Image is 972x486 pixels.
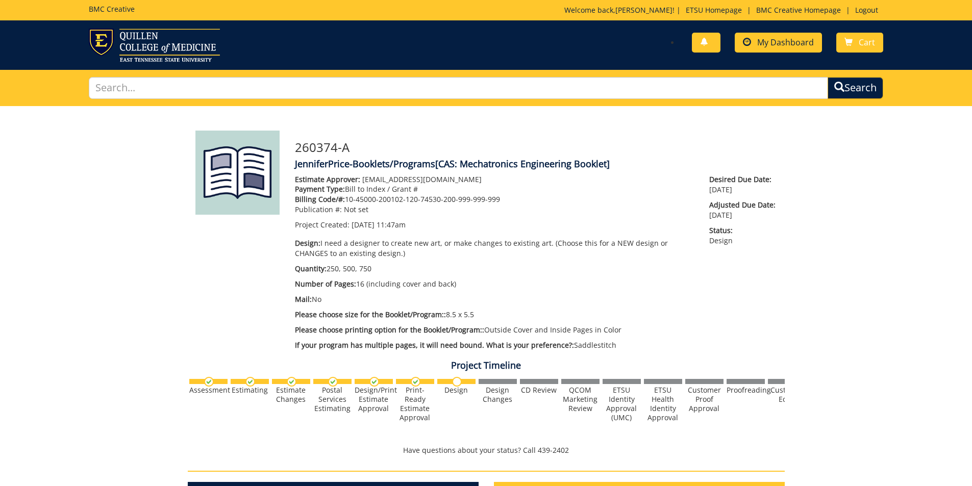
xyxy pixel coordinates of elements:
[735,33,822,53] a: My Dashboard
[681,5,747,15] a: ETSU Homepage
[369,377,379,387] img: checkmark
[709,225,777,246] p: Design
[295,174,694,185] p: [EMAIL_ADDRESS][DOMAIN_NAME]
[520,386,558,395] div: CD Review
[295,294,694,304] p: No
[295,204,342,214] span: Publication #:
[437,386,476,395] div: Design
[295,325,484,335] span: Please choose printing option for the Booklet/Program::
[709,174,777,185] span: Desired Due Date:
[435,158,610,170] span: [CAS: Mechatronics Engineering Booklet]
[709,225,777,236] span: Status:
[295,194,694,204] p: 10-45000-200102-120-74530-200-999-999-999
[295,184,345,194] span: Payment Type:
[709,200,777,210] span: Adjusted Due Date:
[709,200,777,220] p: [DATE]
[836,33,883,53] a: Cart
[564,5,883,15] p: Welcome back, ! | | |
[195,131,280,215] img: Product featured image
[313,386,352,413] div: Postal Services Estimating
[344,204,368,214] span: Not set
[561,386,600,413] div: QCOM Marketing Review
[295,310,694,320] p: 8.5 x 5.5
[295,340,694,350] p: Saddlestitch
[452,377,462,387] img: no
[850,5,883,15] a: Logout
[295,174,360,184] span: Estimate Approver:
[479,386,517,404] div: Design Changes
[644,386,682,422] div: ETSU Health Identity Approval
[188,361,785,371] h4: Project Timeline
[295,264,327,273] span: Quantity:
[603,386,641,422] div: ETSU Identity Approval (UMC)
[295,238,694,259] p: I need a designer to create new art, or make changes to existing art. (Choose this for a NEW desi...
[615,5,672,15] a: [PERSON_NAME]
[295,264,694,274] p: 250, 500, 750
[295,238,320,248] span: Design:
[295,184,694,194] p: Bill to Index / Grant #
[295,310,446,319] span: Please choose size for the Booklet/Program::
[89,5,135,13] h5: BMC Creative
[89,29,220,62] img: ETSU logo
[295,279,356,289] span: Number of Pages:
[685,386,724,413] div: Customer Proof Approval
[859,37,875,48] span: Cart
[272,386,310,404] div: Estimate Changes
[295,141,777,154] h3: 260374-A
[768,386,806,404] div: Customer Edits
[295,159,777,169] h4: JenniferPrice-Booklets/Programs
[287,377,296,387] img: checkmark
[352,220,406,229] span: [DATE] 11:47am
[757,37,814,48] span: My Dashboard
[328,377,338,387] img: checkmark
[231,386,269,395] div: Estimating
[709,174,777,195] p: [DATE]
[245,377,255,387] img: checkmark
[295,279,694,289] p: 16 (including cover and back)
[751,5,846,15] a: BMC Creative Homepage
[295,340,574,350] span: If your program has multiple pages, it will need bound. What is your preference?:
[204,377,214,387] img: checkmark
[396,386,434,422] div: Print-Ready Estimate Approval
[89,77,829,99] input: Search...
[295,194,345,204] span: Billing Code/#:
[189,386,228,395] div: Assessment
[295,294,312,304] span: Mail:
[295,325,694,335] p: Outside Cover and Inside Pages in Color
[411,377,420,387] img: checkmark
[828,77,883,99] button: Search
[355,386,393,413] div: Design/Print Estimate Approval
[727,386,765,395] div: Proofreading
[295,220,350,229] span: Project Created:
[188,445,785,455] p: Have questions about your status? Call 439-2402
